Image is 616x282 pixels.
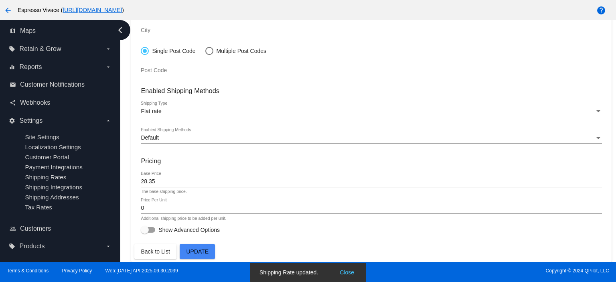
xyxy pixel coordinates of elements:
[337,268,357,276] button: Close
[19,117,43,124] span: Settings
[141,157,602,165] h3: Pricing
[25,204,52,211] a: Tax Rates
[259,268,357,276] simple-snack-bar: Shipping Rate updated.
[9,118,15,124] i: settings
[20,81,85,88] span: Customer Notifications
[149,48,195,54] div: Single Post Code
[105,243,111,250] i: arrow_drop_down
[9,64,15,70] i: equalizer
[180,244,215,259] button: Update
[20,225,51,232] span: Customers
[9,46,15,52] i: local_offer
[19,243,45,250] span: Products
[134,244,176,259] button: Back to List
[141,135,602,141] mat-select: Enabled Shipping Methods
[186,248,209,255] span: Update
[19,63,42,71] span: Reports
[315,268,609,274] span: Copyright © 2024 QPilot, LLC
[141,108,602,115] mat-select: Shipping Type
[213,48,267,54] div: Multiple Post Codes
[25,154,69,160] a: Customer Portal
[20,99,50,106] span: Webhooks
[10,225,16,232] i: people_outline
[141,216,226,221] div: Additional shipping price to be added per unit.
[63,7,122,13] a: [URL][DOMAIN_NAME]
[25,174,66,181] a: Shipping Rates
[25,184,82,191] a: Shipping Integrations
[62,268,92,274] a: Privacy Policy
[105,46,111,52] i: arrow_drop_down
[158,226,220,234] span: Show Advanced Options
[10,78,111,91] a: email Customer Notifications
[10,96,111,109] a: share Webhooks
[25,164,83,170] a: Payment Integrations
[105,64,111,70] i: arrow_drop_down
[141,108,161,114] span: Flat rate
[141,205,602,211] input: Price Per Unit
[141,248,170,255] span: Back to List
[19,45,61,53] span: Retain & Grow
[141,27,602,34] input: City
[10,28,16,34] i: map
[10,99,16,106] i: share
[105,268,178,274] a: Web:[DATE] API:2025.09.30.2039
[10,222,111,235] a: people_outline Customers
[141,87,602,95] h3: Enabled Shipping Methods
[141,67,602,74] input: Post Code
[25,194,79,201] a: Shipping Addresses
[18,7,124,13] span: Espresso Vivace ( )
[596,6,606,15] mat-icon: help
[3,6,13,15] mat-icon: arrow_back
[141,134,158,141] span: Default
[141,179,602,185] input: Base Price
[20,27,36,34] span: Maps
[7,268,49,274] a: Terms & Conditions
[25,134,59,140] a: Site Settings
[10,81,16,88] i: email
[114,24,127,37] i: chevron_left
[10,24,111,37] a: map Maps
[9,243,15,250] i: local_offer
[105,118,111,124] i: arrow_drop_down
[141,189,186,194] div: The base shipping price.
[25,144,81,150] a: Localization Settings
